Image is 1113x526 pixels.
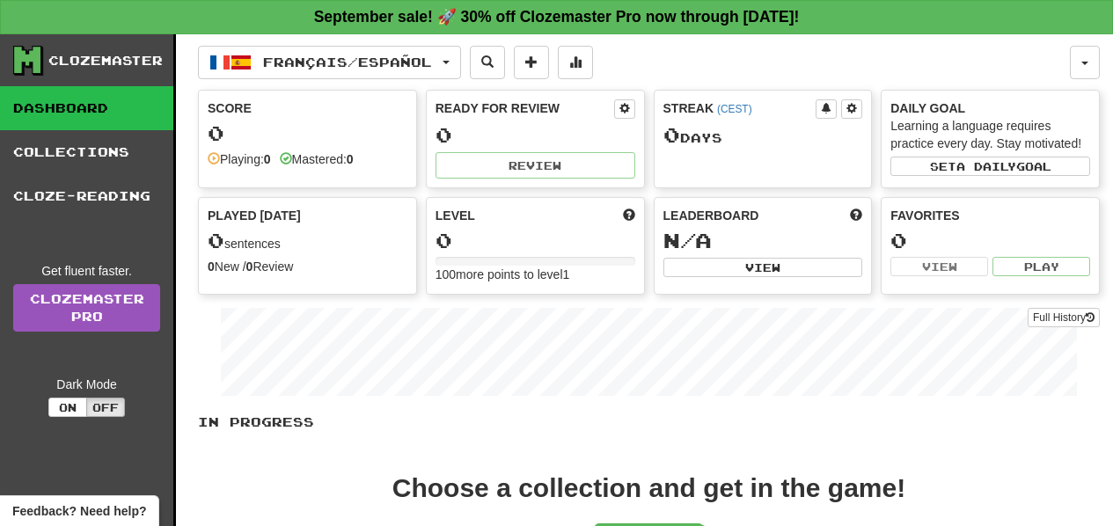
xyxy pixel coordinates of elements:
[663,258,863,277] button: View
[13,376,160,393] div: Dark Mode
[263,55,432,69] span: Français / Español
[48,398,87,417] button: On
[890,257,988,276] button: View
[956,160,1016,172] span: a daily
[663,207,759,224] span: Leaderboard
[436,99,614,117] div: Ready for Review
[890,230,1090,252] div: 0
[558,46,593,79] button: More stats
[436,152,635,179] button: Review
[992,257,1090,276] button: Play
[890,157,1090,176] button: Seta dailygoal
[12,502,146,520] span: Open feedback widget
[13,284,160,332] a: ClozemasterPro
[208,258,407,275] div: New / Review
[208,99,407,117] div: Score
[623,207,635,224] span: Score more points to level up
[208,150,271,168] div: Playing:
[86,398,125,417] button: Off
[890,99,1090,117] div: Daily Goal
[13,262,160,280] div: Get fluent faster.
[663,122,680,147] span: 0
[314,8,800,26] strong: September sale! 🚀 30% off Clozemaster Pro now through [DATE]!
[1028,308,1100,327] button: Full History
[663,99,816,117] div: Streak
[890,207,1090,224] div: Favorites
[208,259,215,274] strong: 0
[890,117,1090,152] div: Learning a language requires practice every day. Stay motivated!
[198,46,461,79] button: Français/Español
[208,228,224,252] span: 0
[246,259,253,274] strong: 0
[198,413,1100,431] p: In Progress
[436,230,635,252] div: 0
[717,103,752,115] a: (CEST)
[436,124,635,146] div: 0
[208,230,407,252] div: sentences
[663,124,863,147] div: Day s
[48,52,163,69] div: Clozemaster
[208,207,301,224] span: Played [DATE]
[514,46,549,79] button: Add sentence to collection
[436,207,475,224] span: Level
[436,266,635,283] div: 100 more points to level 1
[347,152,354,166] strong: 0
[470,46,505,79] button: Search sentences
[208,122,407,144] div: 0
[850,207,862,224] span: This week in points, UTC
[392,475,905,501] div: Choose a collection and get in the game!
[264,152,271,166] strong: 0
[663,228,712,252] span: N/A
[280,150,354,168] div: Mastered:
